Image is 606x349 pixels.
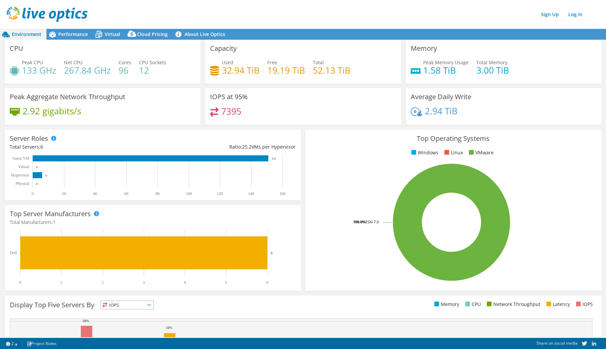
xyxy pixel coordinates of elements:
[217,191,223,196] text: 120
[467,149,494,156] li: VMware
[18,164,30,169] text: Virtual
[58,31,88,37] span: Performance
[139,59,166,66] span: CPU Sockets
[242,144,251,150] span: 25.2
[266,280,268,285] text: 6
[93,191,97,196] text: 40
[313,67,350,74] h4: 52.13 TiB
[538,9,562,19] a: Sign Up
[156,191,160,196] text: 80
[64,67,111,74] h4: 267.84 GHz
[536,340,578,346] span: Share on social media
[82,319,89,323] text: 38%
[10,143,153,151] div: Total Servers:
[221,108,241,115] h4: 7395
[272,157,276,160] text: 151
[53,219,56,225] span: 1
[225,280,227,285] text: 5
[267,59,277,66] span: Free
[124,191,128,196] text: 60
[22,59,43,66] span: Peak CPU
[101,301,154,309] span: IOPS
[11,173,29,178] text: Hypervisor
[166,325,172,329] text: 34%
[102,280,104,285] text: 2
[153,143,295,151] div: Ratio: VMs per Hypervisor
[411,45,437,52] h3: Memory
[366,219,379,224] tspan: ESXi 7.0
[310,135,596,142] h3: Top Operating Systems
[279,191,285,196] text: 160
[15,181,29,186] text: Physical
[40,144,43,150] span: 6
[137,31,168,37] span: Cloud Pricing
[423,59,469,66] span: Peak Memory Usage
[119,67,131,74] h4: 96
[22,339,61,348] a: Project Notes
[425,107,458,115] h4: 2.94 TiB
[222,67,260,74] h4: 32.94 TiB
[60,280,62,285] text: 1
[36,182,38,186] text: 0
[464,301,481,308] li: CPU
[545,301,570,308] li: Latency
[443,149,463,156] li: Linux
[222,59,233,66] span: Used
[433,301,459,308] li: Memory
[186,191,192,196] text: 100
[565,9,586,19] a: Log In
[10,45,23,52] h3: CPU
[12,31,41,37] span: Environment
[10,210,91,218] h3: Top Server Manufacturers
[10,93,125,101] h3: Peak Aggregate Network Throughput
[271,251,273,255] text: 6
[410,149,438,156] li: Windows
[574,301,593,308] li: IOPS
[7,7,88,22] img: live_optics_svg.svg
[139,67,166,74] h4: 12
[119,59,131,66] span: Cores
[267,67,305,74] h4: 19.19 TiB
[64,59,82,66] span: Net CPU
[105,31,120,37] span: Virtual
[184,280,186,285] text: 4
[210,45,237,52] h3: Capacity
[353,219,366,224] tspan: 100.0%
[10,135,48,142] h3: Server Roles
[248,191,254,196] text: 140
[1,339,22,348] a: 2
[143,280,145,285] text: 3
[485,301,540,308] li: Network Throughput
[22,67,56,74] h4: 133 GHz
[476,59,507,66] span: Total Memory
[173,29,230,40] a: About Live Optics
[423,67,469,74] h4: 1.58 TiB
[32,191,34,196] text: 0
[313,59,324,66] span: Total
[210,93,248,101] h3: IOPS at 95%
[23,107,81,115] h4: 2.92 gigabits/s
[10,219,296,226] h4: Total Manufacturers:
[12,156,29,161] text: Guest VM
[19,280,21,285] text: 0
[36,165,38,169] text: 0
[411,93,471,101] h3: Average Daily Write
[45,174,47,177] text: 6
[10,250,17,255] text: Dell
[476,67,509,74] h4: 3.00 TiB
[62,191,66,196] text: 20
